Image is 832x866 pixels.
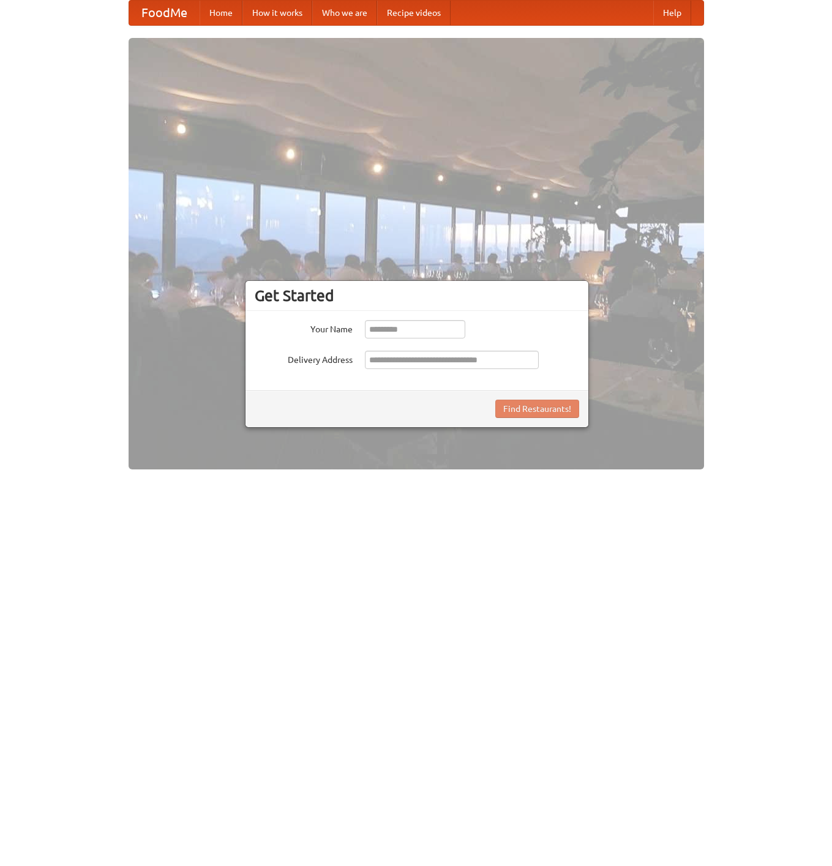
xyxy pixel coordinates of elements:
[129,1,200,25] a: FoodMe
[312,1,377,25] a: Who we are
[653,1,691,25] a: Help
[495,400,579,418] button: Find Restaurants!
[255,286,579,305] h3: Get Started
[255,320,353,335] label: Your Name
[200,1,242,25] a: Home
[255,351,353,366] label: Delivery Address
[242,1,312,25] a: How it works
[377,1,451,25] a: Recipe videos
